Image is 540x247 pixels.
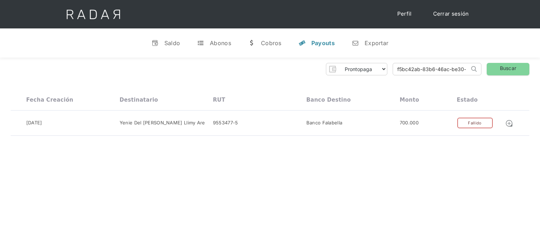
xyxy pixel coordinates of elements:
div: Yenie Del [PERSON_NAME] Llimy Are [120,119,205,127]
div: Destinatario [120,97,158,103]
div: Fecha creación [26,97,73,103]
div: y [299,39,306,47]
div: Exportar [365,39,388,47]
div: Fallido [457,118,493,129]
a: Perfil [390,7,419,21]
input: Busca por ID [393,63,469,75]
div: Banco Falabella [306,119,343,127]
div: [DATE] [26,119,42,127]
a: Buscar [487,63,529,75]
div: n [352,39,359,47]
div: w [248,39,255,47]
div: Abonos [210,39,231,47]
div: RUT [213,97,225,103]
div: Banco destino [306,97,351,103]
a: Cerrar sesión [426,7,476,21]
div: 700.000 [400,119,419,127]
div: 9553477-5 [213,119,238,127]
div: Monto [400,97,419,103]
div: Cobros [261,39,282,47]
div: t [197,39,204,47]
div: v [152,39,159,47]
div: Estado [457,97,478,103]
img: Detalle [505,119,513,127]
div: Payouts [311,39,335,47]
form: Form [326,63,387,75]
div: Saldo [164,39,180,47]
